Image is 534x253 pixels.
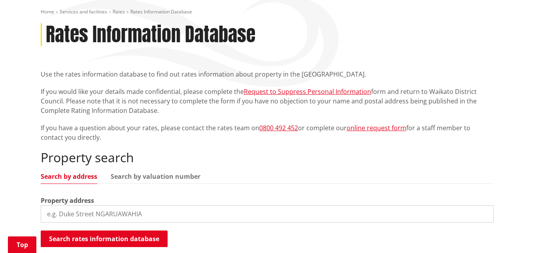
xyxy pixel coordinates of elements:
h1: Rates Information Database [46,23,255,46]
a: online request form [347,124,406,132]
a: Request to Suppress Personal Information [244,87,371,96]
p: If you would like your details made confidential, please complete the form and return to Waikato ... [41,87,494,115]
a: Search by address [41,173,97,180]
nav: breadcrumb [41,9,494,15]
a: Search by valuation number [111,173,200,180]
button: Search rates information database [41,231,168,247]
a: Home [41,8,54,15]
p: Use the rates information database to find out rates information about property in the [GEOGRAPHI... [41,69,494,79]
h2: Property search [41,150,494,165]
a: 0800 492 452 [259,124,298,132]
a: Rates [113,8,125,15]
p: If you have a question about your rates, please contact the rates team on or complete our for a s... [41,123,494,142]
label: Property address [41,196,94,205]
iframe: Messenger Launcher [498,220,526,248]
input: e.g. Duke Street NGARUAWAHIA [41,205,494,223]
a: Services and facilities [60,8,107,15]
span: Rates Information Database [130,8,192,15]
a: Top [8,236,36,253]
